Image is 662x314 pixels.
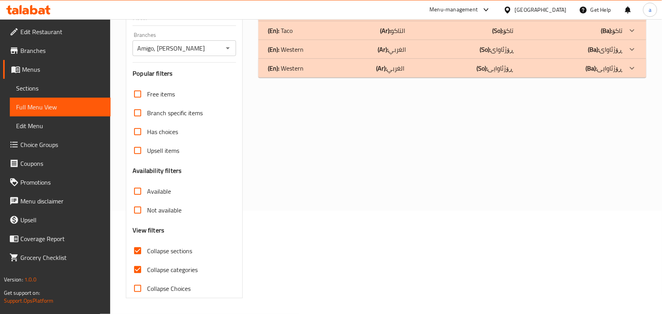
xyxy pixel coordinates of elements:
[268,26,293,35] p: Taco
[586,64,623,73] p: ڕۆژئاوایی
[147,187,171,196] span: Available
[493,26,514,35] p: تاکۆ
[10,116,111,135] a: Edit Menu
[147,127,178,136] span: Has choices
[258,40,646,59] div: (En): Western(Ar):الغربي(So):ڕۆژئاوای(Ba):ڕۆژئاوای
[20,253,104,262] span: Grocery Checklist
[20,46,104,55] span: Branches
[16,102,104,112] span: Full Menu View
[22,65,104,74] span: Menus
[601,26,623,35] p: تاکۆ
[3,248,111,267] a: Grocery Checklist
[380,25,391,36] b: (Ar):
[16,83,104,93] span: Sections
[480,45,514,54] p: ڕۆژئاوای
[133,69,236,78] h3: Popular filters
[3,154,111,173] a: Coupons
[147,205,182,215] span: Not available
[380,26,405,35] p: التاكو
[20,178,104,187] span: Promotions
[477,62,488,74] b: (So):
[258,59,646,78] div: (En): Western(Ar):الغربي(So):ڕۆژئاوایی(Ba):ڕۆژئاوایی
[20,159,104,168] span: Coupons
[3,41,111,60] a: Branches
[4,274,23,285] span: Version:
[4,296,54,306] a: Support.OpsPlatform
[430,5,478,15] div: Menu-management
[3,22,111,41] a: Edit Restaurant
[20,215,104,225] span: Upsell
[10,98,111,116] a: Full Menu View
[268,64,304,73] p: Western
[378,44,388,55] b: (Ar):
[378,45,406,54] p: الغربي
[376,62,387,74] b: (Ar):
[268,45,304,54] p: Western
[24,274,36,285] span: 1.0.0
[588,45,623,54] p: ڕۆژئاوای
[268,62,279,74] b: (En):
[133,166,182,175] h3: Availability filters
[3,229,111,248] a: Coverage Report
[147,246,192,256] span: Collapse sections
[588,44,600,55] b: (Ba):
[493,25,504,36] b: (So):
[147,108,203,118] span: Branch specific items
[147,89,175,99] span: Free items
[147,146,179,155] span: Upsell items
[268,44,279,55] b: (En):
[480,44,491,55] b: (So):
[515,5,567,14] div: [GEOGRAPHIC_DATA]
[258,21,646,40] div: (En): Taco(Ar):التاكو(So):تاکۆ(Ba):تاکۆ
[20,234,104,243] span: Coverage Report
[147,265,198,274] span: Collapse categories
[20,27,104,36] span: Edit Restaurant
[10,79,111,98] a: Sections
[16,121,104,131] span: Edit Menu
[477,64,513,73] p: ڕۆژئاوایی
[3,135,111,154] a: Choice Groups
[3,60,111,79] a: Menus
[147,284,191,293] span: Collapse Choices
[133,226,164,235] h3: View filters
[3,192,111,211] a: Menu disclaimer
[20,140,104,149] span: Choice Groups
[376,64,404,73] p: الغربي
[649,5,651,14] span: a
[222,43,233,54] button: Open
[4,288,40,298] span: Get support on:
[586,62,597,74] b: (Ba):
[601,25,613,36] b: (Ba):
[268,25,279,36] b: (En):
[20,196,104,206] span: Menu disclaimer
[3,173,111,192] a: Promotions
[3,211,111,229] a: Upsell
